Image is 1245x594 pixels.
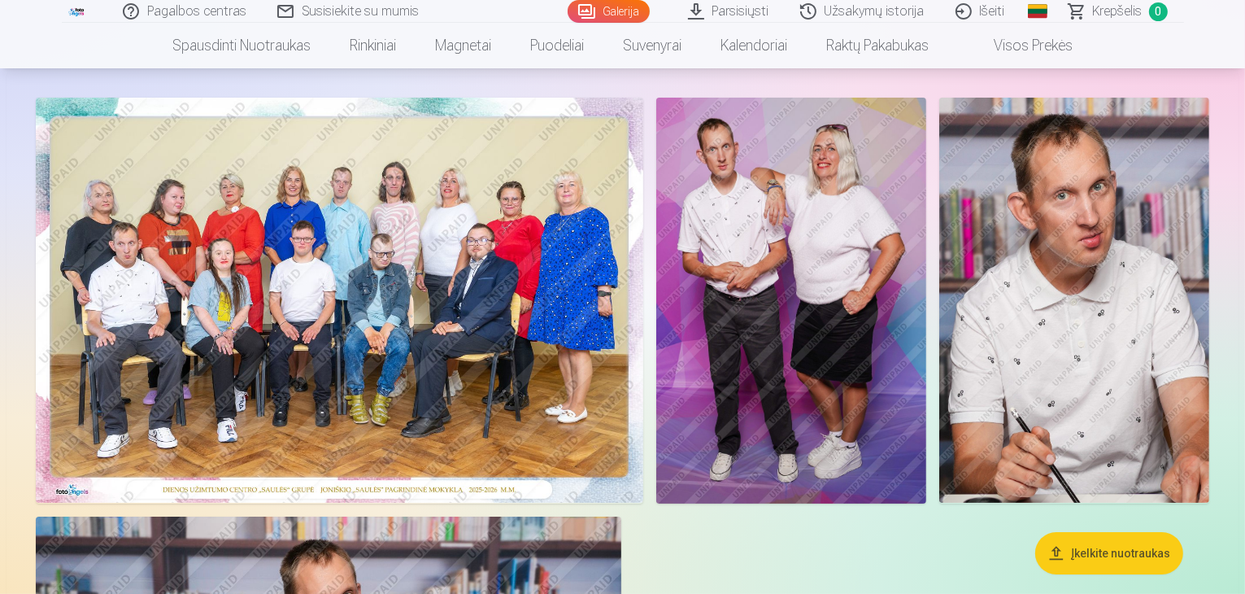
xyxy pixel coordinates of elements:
[701,23,807,68] a: Kalendoriai
[416,23,511,68] a: Magnetai
[153,23,330,68] a: Spausdinti nuotraukas
[1035,532,1183,574] button: Įkelkite nuotraukas
[1149,2,1168,21] span: 0
[948,23,1092,68] a: Visos prekės
[330,23,416,68] a: Rinkiniai
[511,23,603,68] a: Puodeliai
[603,23,701,68] a: Suvenyrai
[68,7,86,16] img: /fa2
[807,23,948,68] a: Raktų pakabukas
[1093,2,1143,21] span: Krepšelis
